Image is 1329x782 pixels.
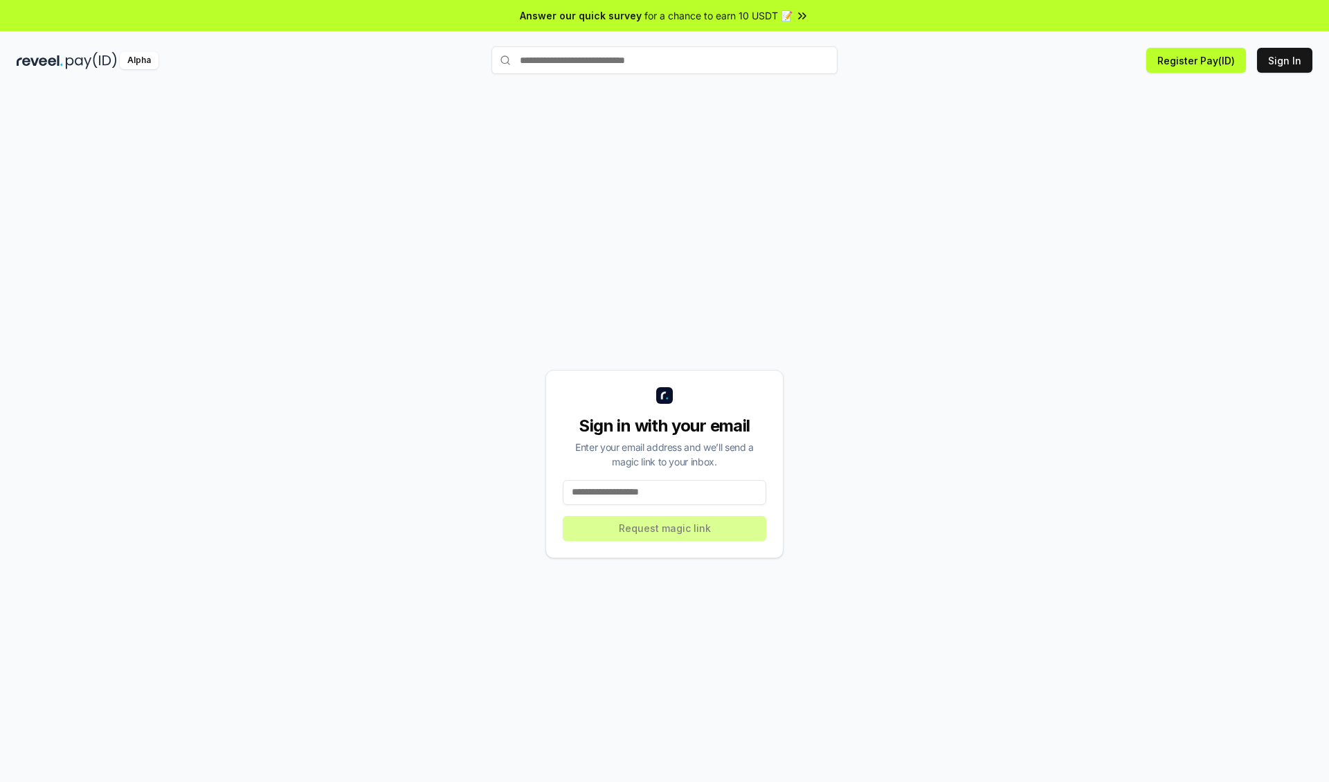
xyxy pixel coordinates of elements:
div: Enter your email address and we’ll send a magic link to your inbox. [563,440,766,469]
img: reveel_dark [17,52,63,69]
span: Answer our quick survey [520,8,642,23]
span: for a chance to earn 10 USDT 📝 [644,8,793,23]
img: pay_id [66,52,117,69]
div: Alpha [120,52,159,69]
button: Register Pay(ID) [1146,48,1246,73]
button: Sign In [1257,48,1312,73]
div: Sign in with your email [563,415,766,437]
img: logo_small [656,387,673,404]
